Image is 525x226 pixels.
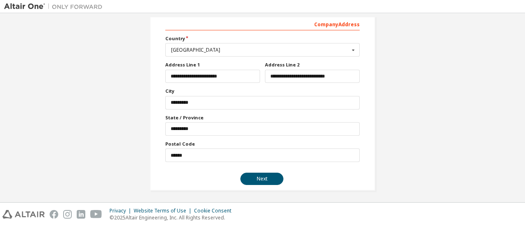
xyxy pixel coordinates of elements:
img: linkedin.svg [77,210,85,219]
label: State / Province [165,114,360,121]
label: Postal Code [165,141,360,147]
div: Privacy [110,208,134,214]
img: youtube.svg [90,210,102,219]
img: Altair One [4,2,107,11]
label: Address Line 2 [265,62,360,68]
button: Next [240,173,283,185]
label: Address Line 1 [165,62,260,68]
div: Cookie Consent [194,208,236,214]
img: facebook.svg [50,210,58,219]
div: Company Address [165,17,360,30]
label: Country [165,35,360,42]
div: Website Terms of Use [134,208,194,214]
label: City [165,88,360,94]
img: altair_logo.svg [2,210,45,219]
div: [GEOGRAPHIC_DATA] [171,48,349,53]
p: © 2025 Altair Engineering, Inc. All Rights Reserved. [110,214,236,221]
img: instagram.svg [63,210,72,219]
